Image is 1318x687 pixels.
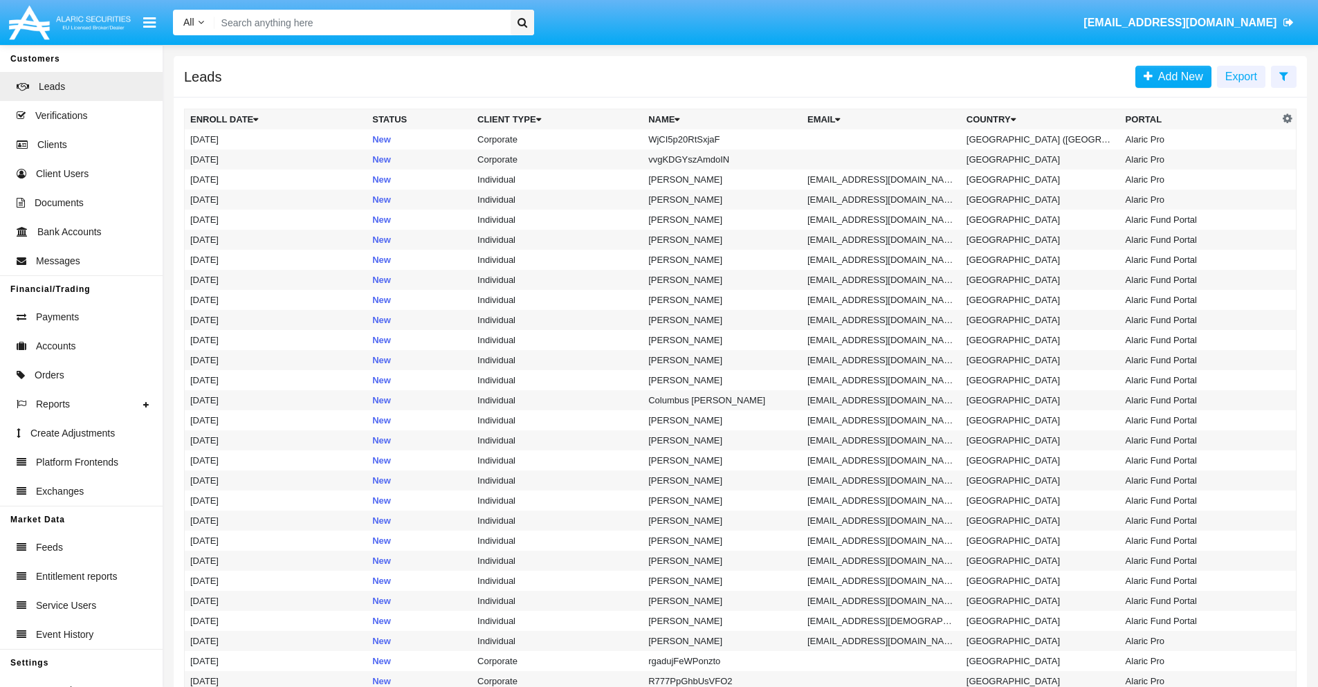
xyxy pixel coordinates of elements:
td: [EMAIL_ADDRESS][DOMAIN_NAME] [802,631,961,651]
td: Alaric Fund Portal [1120,390,1279,410]
td: [PERSON_NAME] [643,571,802,591]
td: Individual [472,631,643,651]
td: [GEOGRAPHIC_DATA] [961,450,1120,470]
span: Platform Frontends [36,455,118,470]
td: [EMAIL_ADDRESS][DOMAIN_NAME] [802,571,961,591]
td: Alaric Fund Portal [1120,310,1279,330]
td: [EMAIL_ADDRESS][DOMAIN_NAME] [802,591,961,611]
td: [DATE] [185,129,367,149]
td: Individual [472,270,643,290]
td: Individual [472,591,643,611]
td: [DATE] [185,350,367,370]
td: Alaric Fund Portal [1120,591,1279,611]
td: Alaric Pro [1120,631,1279,651]
td: New [367,210,472,230]
td: New [367,190,472,210]
td: [GEOGRAPHIC_DATA] ([GEOGRAPHIC_DATA]) [961,129,1120,149]
td: [EMAIL_ADDRESS][DOMAIN_NAME] [802,290,961,310]
td: [GEOGRAPHIC_DATA] [961,410,1120,430]
td: [GEOGRAPHIC_DATA] [961,250,1120,270]
td: [EMAIL_ADDRESS][DOMAIN_NAME] [802,370,961,390]
td: New [367,330,472,350]
td: Alaric Pro [1120,190,1279,210]
th: Enroll Date [185,109,367,130]
td: [DATE] [185,551,367,571]
td: Alaric Fund Portal [1120,410,1279,430]
span: Export [1225,71,1257,82]
td: [DATE] [185,611,367,631]
td: New [367,170,472,190]
td: [DATE] [185,651,367,671]
td: [PERSON_NAME] [643,591,802,611]
td: New [367,631,472,651]
td: [EMAIL_ADDRESS][DOMAIN_NAME] [802,450,961,470]
span: Exchanges [36,484,84,499]
td: New [367,551,472,571]
td: [PERSON_NAME] [643,350,802,370]
td: New [367,230,472,250]
td: Alaric Pro [1120,170,1279,190]
td: [EMAIL_ADDRESS][DOMAIN_NAME] [802,230,961,250]
td: [DATE] [185,149,367,170]
span: Payments [36,310,79,324]
td: [PERSON_NAME] [643,330,802,350]
td: [PERSON_NAME] [643,430,802,450]
td: [DATE] [185,631,367,651]
td: New [367,290,472,310]
th: Country [961,109,1120,130]
td: [GEOGRAPHIC_DATA] [961,390,1120,410]
td: Alaric Fund Portal [1120,511,1279,531]
td: Alaric Pro [1120,129,1279,149]
td: Individual [472,551,643,571]
td: [GEOGRAPHIC_DATA] [961,170,1120,190]
td: New [367,270,472,290]
span: Orders [35,368,64,383]
td: [GEOGRAPHIC_DATA] [961,591,1120,611]
td: Columbus [PERSON_NAME] [643,390,802,410]
td: [EMAIL_ADDRESS][DOMAIN_NAME] [802,470,961,491]
td: [GEOGRAPHIC_DATA] [961,470,1120,491]
td: [DATE] [185,511,367,531]
td: [EMAIL_ADDRESS][DOMAIN_NAME] [802,430,961,450]
td: [GEOGRAPHIC_DATA] [961,611,1120,631]
td: Individual [472,190,643,210]
td: [GEOGRAPHIC_DATA] [961,631,1120,651]
td: Alaric Fund Portal [1120,531,1279,551]
td: New [367,390,472,410]
td: Individual [472,611,643,631]
td: Alaric Fund Portal [1120,571,1279,591]
td: Individual [472,310,643,330]
span: Create Adjustments [30,426,115,441]
td: Alaric Fund Portal [1120,470,1279,491]
td: Alaric Fund Portal [1120,250,1279,270]
span: Messages [36,254,80,268]
td: [PERSON_NAME] [643,491,802,511]
td: [GEOGRAPHIC_DATA] [961,430,1120,450]
td: [GEOGRAPHIC_DATA] [961,310,1120,330]
td: [PERSON_NAME] [643,230,802,250]
td: [PERSON_NAME] [643,631,802,651]
td: Individual [472,390,643,410]
span: Feeds [36,540,63,555]
td: Corporate [472,129,643,149]
td: Alaric Fund Portal [1120,290,1279,310]
th: Email [802,109,961,130]
td: Alaric Fund Portal [1120,350,1279,370]
td: [PERSON_NAME] [643,551,802,571]
td: [GEOGRAPHIC_DATA] [961,330,1120,350]
span: All [183,17,194,28]
td: [EMAIL_ADDRESS][DOMAIN_NAME] [802,491,961,511]
td: [EMAIL_ADDRESS][DOMAIN_NAME] [802,410,961,430]
th: Client Type [472,109,643,130]
td: Individual [472,470,643,491]
td: Individual [472,370,643,390]
td: Alaric Fund Portal [1120,370,1279,390]
td: Individual [472,290,643,310]
td: [PERSON_NAME] [643,611,802,631]
span: Clients [37,138,67,152]
td: [DATE] [185,210,367,230]
td: Corporate [472,651,643,671]
td: [EMAIL_ADDRESS][DEMOGRAPHIC_DATA][DOMAIN_NAME] [802,611,961,631]
td: [EMAIL_ADDRESS][DOMAIN_NAME] [802,250,961,270]
span: Event History [36,628,93,642]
